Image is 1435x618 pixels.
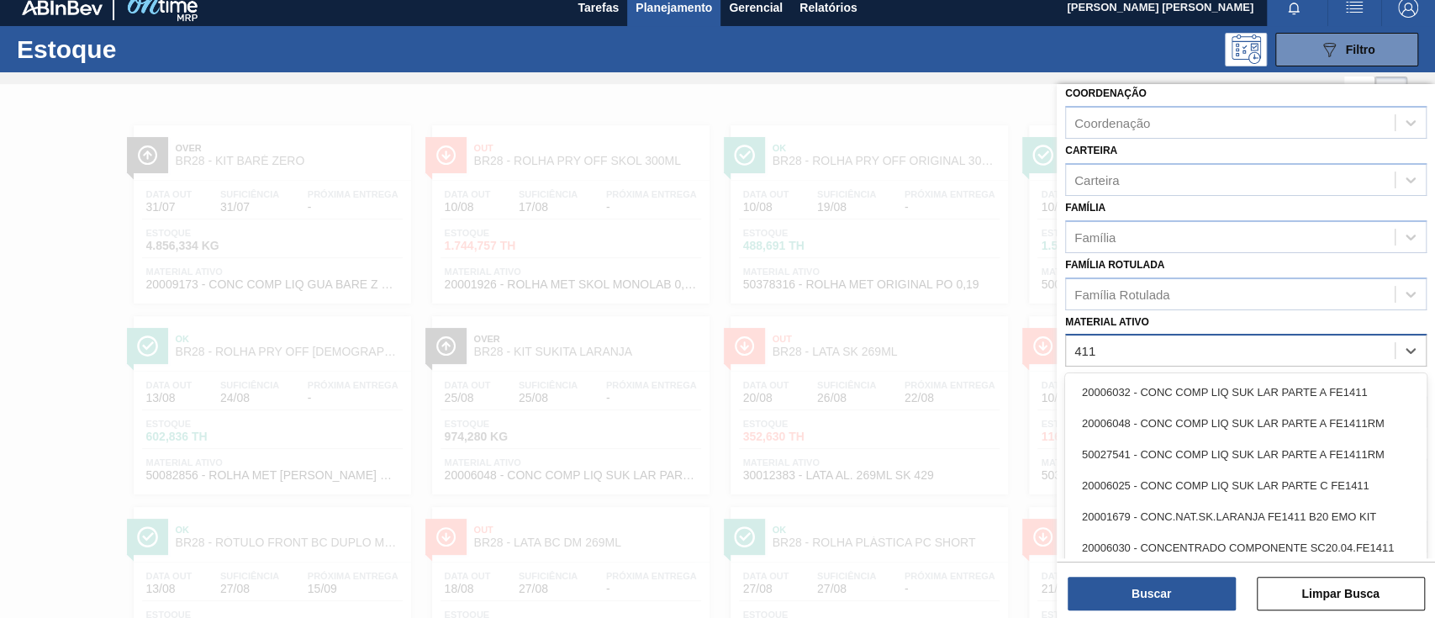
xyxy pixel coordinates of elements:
div: Carteira [1074,172,1119,187]
div: 20001679 - CONC.NAT.SK.LARANJA FE1411 B20 EMO KIT [1065,501,1427,532]
div: Pogramando: nenhum usuário selecionado [1225,33,1267,66]
h1: Estoque [17,40,263,59]
div: Visão em Lista [1344,77,1375,108]
div: Família [1074,230,1116,244]
div: 20006025 - CONC COMP LIQ SUK LAR PARTE C FE1411 [1065,470,1427,501]
label: Família Rotulada [1065,259,1164,271]
div: 20006048 - CONC COMP LIQ SUK LAR PARTE A FE1411RM [1065,408,1427,439]
button: Filtro [1275,33,1418,66]
label: Coordenação [1065,87,1147,99]
div: Família Rotulada [1074,287,1169,301]
label: Carteira [1065,145,1117,156]
span: Filtro [1346,43,1375,56]
label: Família [1065,202,1105,214]
div: 20006032 - CONC COMP LIQ SUK LAR PARTE A FE1411 [1065,377,1427,408]
div: Visão em Cards [1375,77,1407,108]
div: 20006030 - CONCENTRADO COMPONENTE SC20.04.FE1411 [1065,532,1427,563]
label: Material ativo [1065,316,1149,328]
div: 50027541 - CONC COMP LIQ SUK LAR PARTE A FE1411RM [1065,439,1427,470]
div: Coordenação [1074,116,1150,130]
